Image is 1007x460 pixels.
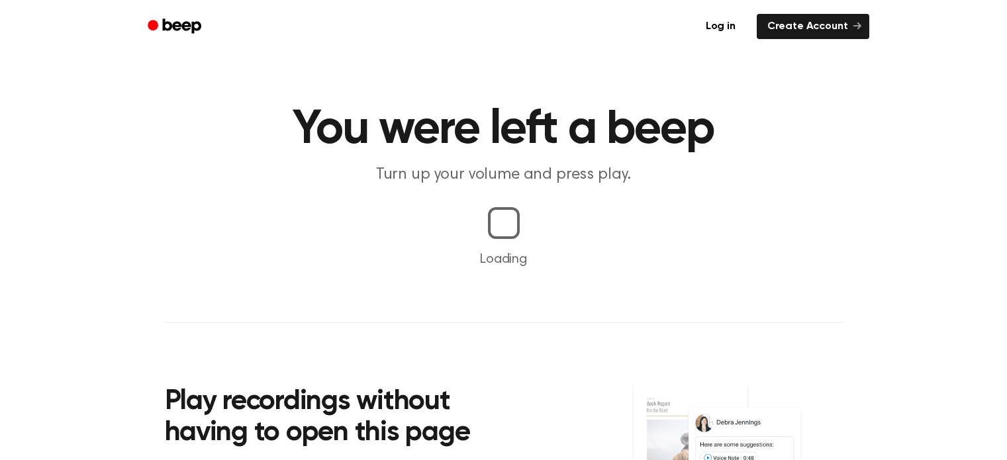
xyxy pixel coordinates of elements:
[165,106,843,154] h1: You were left a beep
[693,11,749,42] a: Log in
[757,14,869,39] a: Create Account
[165,387,522,449] h2: Play recordings without having to open this page
[250,164,758,186] p: Turn up your volume and press play.
[138,14,213,40] a: Beep
[16,250,991,269] p: Loading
